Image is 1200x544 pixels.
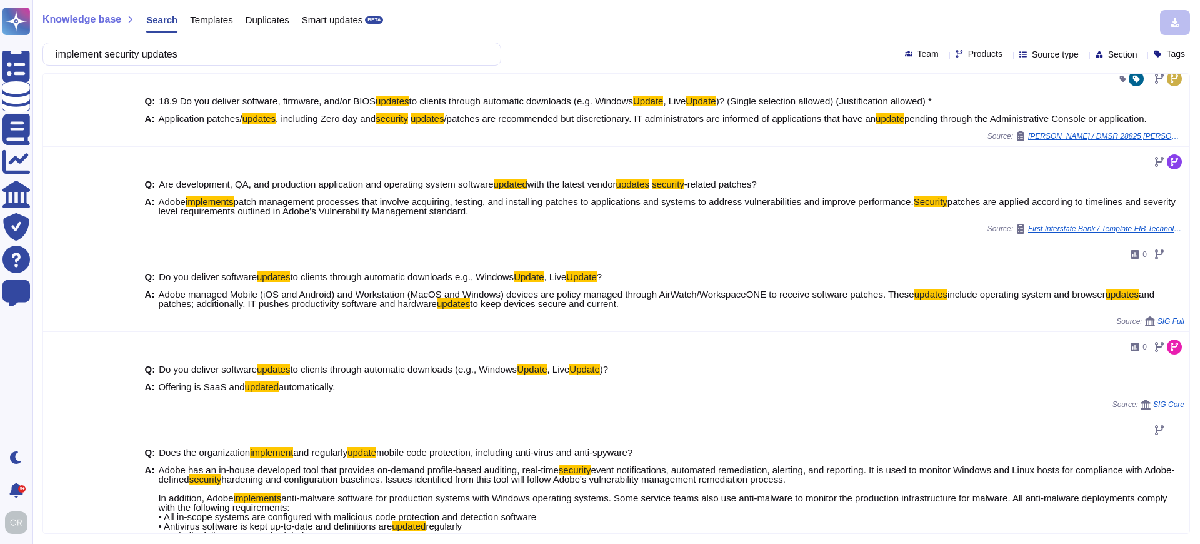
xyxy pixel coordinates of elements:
[444,113,876,124] span: /patches are recommended but discretionary. IT administrators are informed of applications that h...
[234,493,282,503] mark: implements
[145,96,156,106] b: Q:
[158,465,1174,485] span: event notifications, automated remediation, alerting, and reporting. It is used to monitor Window...
[411,113,444,124] mark: updates
[1166,49,1185,58] span: Tags
[250,447,293,458] mark: implement
[686,96,716,106] mark: Update
[158,474,785,503] span: hardening and configuration baselines. Issues identified from this tool will follow Adobe's vulne...
[1032,50,1079,59] span: Source type
[158,113,242,124] span: Application patches/
[1153,401,1184,408] span: SIG Core
[2,509,36,536] button: user
[145,365,156,374] b: Q:
[633,96,663,106] mark: Update
[914,289,947,300] mark: updates
[376,447,632,458] span: mobile code protection, including anti-virus and anti-spyware?
[597,271,602,282] span: ?
[347,447,376,458] mark: update
[494,179,527,189] mark: updated
[470,298,619,309] span: to keep devices secure and current.
[276,113,376,124] span: , including Zero day and
[158,381,244,392] span: Offering is SaaS and
[968,49,1002,58] span: Products
[559,465,591,475] mark: security
[158,465,558,475] span: Adobe has an in-house developed tool that provides on-demand profile-based auditing, real-time
[42,14,121,24] span: Knowledge base
[917,49,939,58] span: Team
[547,364,570,375] span: , Live
[18,485,26,493] div: 9+
[1028,133,1184,140] span: [PERSON_NAME] / DMSR 28825 [PERSON_NAME] Reuters 43705 Adobe TPRM High Risk Survey
[49,43,488,65] input: Search a question or template...
[517,364,547,375] mark: Update
[158,493,1167,531] span: anti-malware software for production systems with Windows operating systems. Some service teams a...
[376,113,408,124] mark: security
[145,114,155,123] b: A:
[1142,251,1147,258] span: 0
[987,131,1184,141] span: Source:
[158,289,1154,309] span: and patches; additionally, IT pushes productivity software and hardware
[246,15,289,24] span: Duplicates
[987,224,1184,234] span: Source:
[302,15,363,24] span: Smart updates
[392,521,426,531] mark: updated
[190,15,232,24] span: Templates
[159,271,257,282] span: Do you deliver software
[242,113,276,124] mark: updates
[186,196,234,207] mark: implements
[904,113,1147,124] span: pending through the Administrative Console or application.
[566,271,596,282] mark: Update
[189,474,222,485] mark: security
[409,96,634,106] span: to clients through automatic downloads (e.g. Windows
[514,271,544,282] mark: Update
[158,196,185,207] span: Adobe
[145,290,155,308] b: A:
[600,364,608,375] span: )?
[257,271,290,282] mark: updates
[279,381,336,392] span: automatically.
[145,382,155,391] b: A:
[663,96,686,106] span: , Live
[5,511,27,534] img: user
[437,298,470,309] mark: updates
[1106,289,1139,300] mark: updates
[234,196,914,207] span: patch management processes that involve acquiring, testing, and installing patches to application...
[1142,343,1147,351] span: 0
[652,179,684,189] mark: security
[947,289,1106,300] span: include operating system and browser
[376,96,409,106] mark: updates
[290,271,514,282] span: to clients through automatic downloads e.g., Windows
[914,196,947,207] mark: Security
[616,179,649,189] mark: updates
[544,271,567,282] span: , Live
[290,364,517,375] span: to clients through automatic downloads (e.g., Windows
[145,448,156,457] b: Q:
[365,16,383,24] div: BETA
[158,289,914,300] span: Adobe managed Mobile (iOS and Android) and Workstation (MacOS and Windows) devices are policy man...
[684,179,757,189] span: -related patches?
[716,96,932,106] span: )? (Single selection allowed) (Justification allowed) *
[527,179,616,189] span: with the latest vendor
[245,381,279,392] mark: updated
[569,364,599,375] mark: Update
[145,272,156,281] b: Q:
[145,179,156,189] b: Q:
[293,447,347,458] span: and regularly
[257,364,290,375] mark: updates
[146,15,177,24] span: Search
[1157,318,1184,325] span: SIG Full
[158,196,1176,216] span: patches are applied according to timelines and severity level requirements outlined in Adobe's Vu...
[145,197,155,216] b: A:
[1112,400,1184,410] span: Source:
[876,113,904,124] mark: update
[1116,316,1184,326] span: Source:
[159,96,376,106] span: 18.9 Do you deliver software, firmware, and/or BIOS
[159,364,257,375] span: Do you deliver software
[159,447,250,458] span: Does the organization
[1028,225,1184,233] span: First Interstate Bank / Template FIB Technology Evaluation Scorecard (Adobe Livecycle).[DOMAIN_NAME]
[1108,50,1137,59] span: Section
[159,179,493,189] span: Are development, QA, and production application and operating system software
